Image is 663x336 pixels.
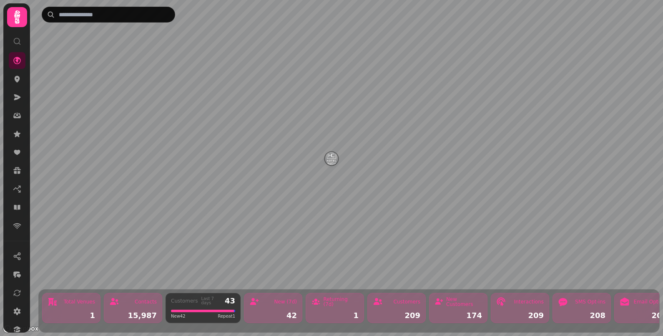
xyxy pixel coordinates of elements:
div: 209 [496,312,544,319]
div: Returning (7d) [323,297,359,307]
div: Total Venues [64,299,95,304]
button: Hotel Collingwood - 56104 [325,152,338,165]
div: Interactions [514,299,544,304]
div: 1 [48,312,95,319]
a: Mapbox logo [3,324,39,333]
div: 15,987 [109,312,157,319]
div: New (7d) [274,299,297,304]
div: 42 [249,312,297,319]
div: Map marker [325,152,338,168]
div: Contacts [135,299,157,304]
div: 209 [373,312,420,319]
div: SMS Opt-ins [575,299,605,304]
div: 208 [558,312,605,319]
span: New 42 [171,313,186,319]
span: Repeat 1 [218,313,235,319]
div: 1 [311,312,359,319]
div: 43 [225,297,235,305]
div: Customers [393,299,420,304]
div: 174 [434,312,482,319]
div: Customers [171,298,198,303]
div: Last 7 days [201,297,221,305]
div: New Customers [446,297,482,307]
